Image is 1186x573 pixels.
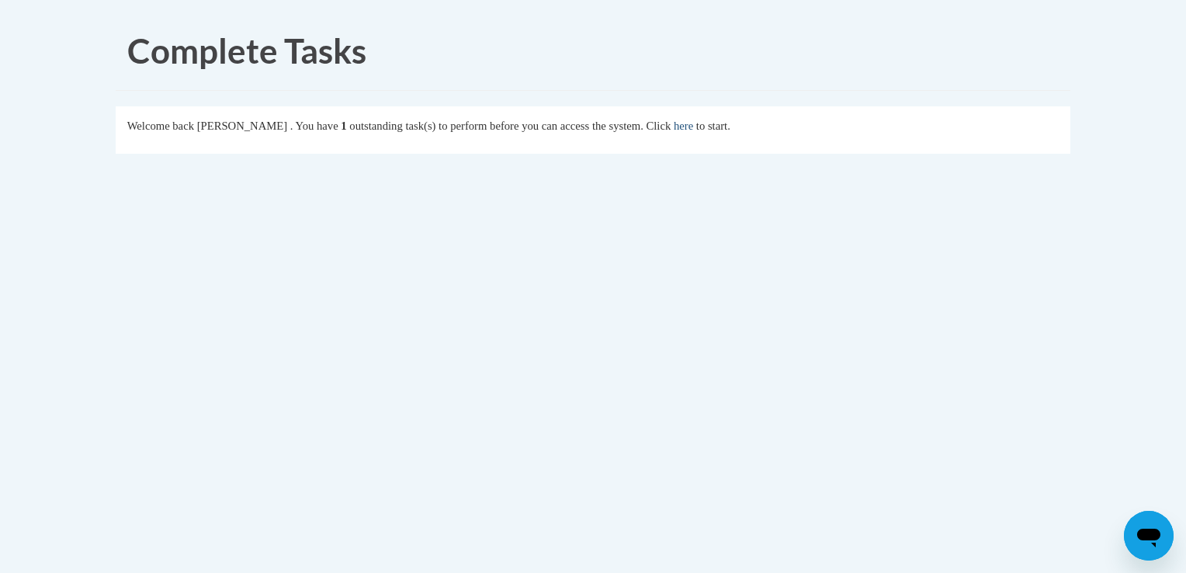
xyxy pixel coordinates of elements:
span: [PERSON_NAME] [197,120,287,132]
span: outstanding task(s) to perform before you can access the system. Click [349,120,671,132]
span: 1 [341,120,346,132]
span: Welcome back [127,120,194,132]
a: here [674,120,693,132]
span: Complete Tasks [127,30,366,71]
span: . You have [290,120,338,132]
span: to start. [696,120,730,132]
iframe: Button to launch messaging window [1124,511,1174,561]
